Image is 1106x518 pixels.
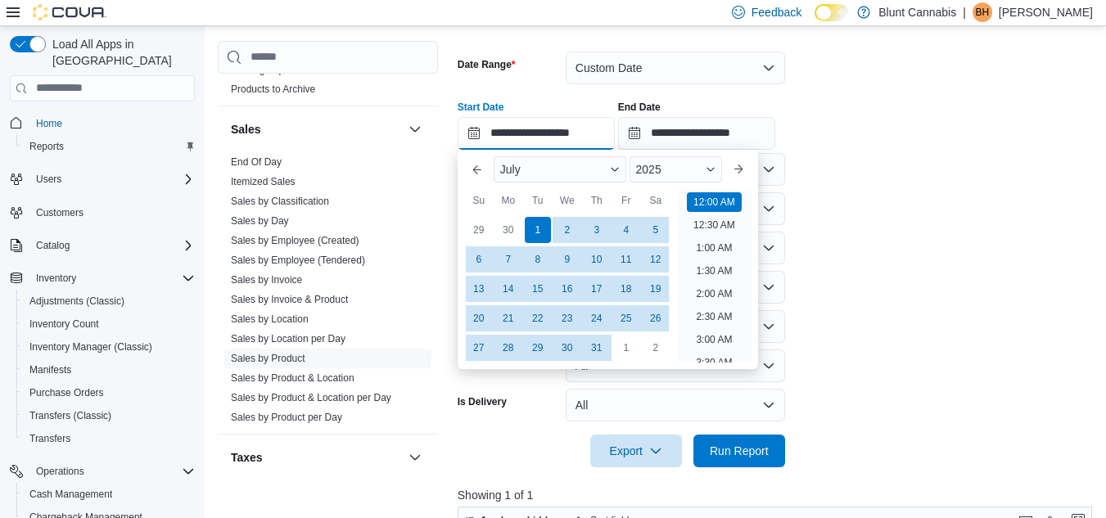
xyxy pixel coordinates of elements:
[23,137,70,156] a: Reports
[36,117,62,130] span: Home
[613,217,639,243] div: day-4
[16,404,201,427] button: Transfers (Classic)
[584,305,610,331] div: day-24
[554,335,580,361] div: day-30
[963,2,966,22] p: |
[231,412,342,423] a: Sales by Product per Day
[23,137,195,156] span: Reports
[618,117,775,150] input: Press the down key to open a popover containing a calendar.
[643,217,669,243] div: day-5
[495,246,521,273] div: day-7
[643,305,669,331] div: day-26
[643,276,669,302] div: day-19
[29,432,70,445] span: Transfers
[231,332,345,345] span: Sales by Location per Day
[231,293,348,306] span: Sales by Invoice & Product
[231,254,365,266] a: Sales by Employee (Tendered)
[16,135,201,158] button: Reports
[23,314,106,334] a: Inventory Count
[689,238,738,258] li: 1:00 AM
[23,383,195,403] span: Purchase Orders
[643,246,669,273] div: day-12
[23,429,77,448] a: Transfers
[23,360,78,380] a: Manifests
[29,140,64,153] span: Reports
[677,189,752,363] ul: Time
[23,429,195,448] span: Transfers
[878,2,956,22] p: Blunt Cannabis
[23,291,131,311] a: Adjustments (Classic)
[29,488,112,501] span: Cash Management
[29,386,104,399] span: Purchase Orders
[725,156,752,182] button: Next month
[231,214,289,227] span: Sales by Day
[525,335,551,361] div: day-29
[23,337,195,357] span: Inventory Manager (Classic)
[29,340,152,354] span: Inventory Manager (Classic)
[231,254,365,267] span: Sales by Employee (Tendered)
[3,168,201,191] button: Users
[566,389,785,421] button: All
[689,330,738,349] li: 3:00 AM
[525,305,551,331] div: day-22
[613,187,639,214] div: Fr
[23,406,195,426] span: Transfers (Classic)
[231,155,282,169] span: End Of Day
[3,267,201,290] button: Inventory
[689,261,738,281] li: 1:30 AM
[613,305,639,331] div: day-25
[231,196,329,207] a: Sales by Classification
[584,335,610,361] div: day-31
[231,353,305,364] a: Sales by Product
[231,372,354,385] span: Sales by Product & Location
[29,236,195,255] span: Catalog
[29,203,90,223] a: Customers
[29,462,91,481] button: Operations
[466,335,492,361] div: day-27
[693,435,785,467] button: Run Report
[36,239,70,252] span: Catalog
[231,352,305,365] span: Sales by Product
[23,484,119,504] a: Cash Management
[525,246,551,273] div: day-8
[687,192,742,212] li: 12:00 AM
[584,217,610,243] div: day-3
[16,483,201,506] button: Cash Management
[3,460,201,483] button: Operations
[495,335,521,361] div: day-28
[3,200,201,224] button: Customers
[231,121,402,137] button: Sales
[584,276,610,302] div: day-17
[218,152,438,434] div: Sales
[231,313,309,326] span: Sales by Location
[3,111,201,135] button: Home
[29,169,68,189] button: Users
[29,169,195,189] span: Users
[29,236,76,255] button: Catalog
[458,395,507,408] label: Is Delivery
[494,156,626,182] div: Button. Open the month selector. July is currently selected.
[618,101,661,114] label: End Date
[33,4,106,20] img: Cova
[643,187,669,214] div: Sa
[231,333,345,345] a: Sales by Location per Day
[458,117,615,150] input: Press the down key to enter a popover containing a calendar. Press the escape key to close the po...
[231,83,315,95] a: Products to Archive
[458,58,516,71] label: Date Range
[500,163,521,176] span: July
[554,305,580,331] div: day-23
[231,156,282,168] a: End Of Day
[231,215,289,227] a: Sales by Day
[29,462,195,481] span: Operations
[29,409,111,422] span: Transfers (Classic)
[495,217,521,243] div: day-30
[689,353,738,372] li: 3:30 AM
[231,449,263,466] h3: Taxes
[231,235,359,246] a: Sales by Employee (Created)
[762,163,775,176] button: Open list of options
[600,435,672,467] span: Export
[710,443,769,459] span: Run Report
[466,246,492,273] div: day-6
[495,305,521,331] div: day-21
[218,60,438,106] div: Products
